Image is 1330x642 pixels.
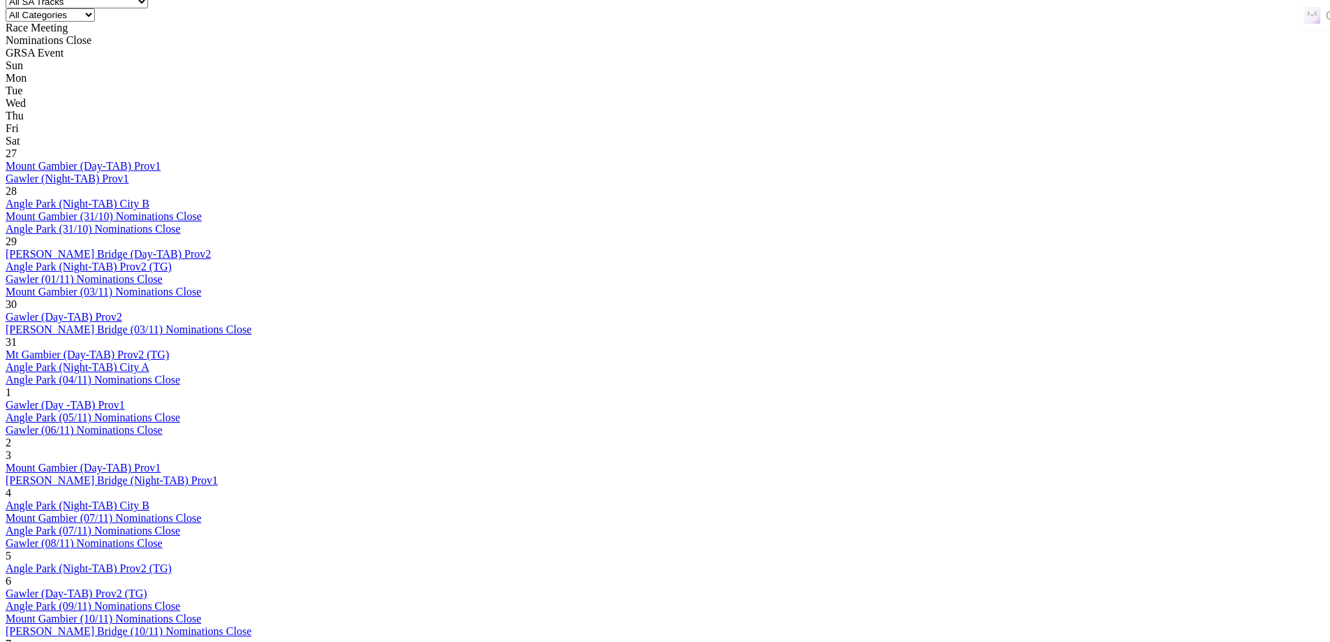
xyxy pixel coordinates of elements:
span: 31 [6,336,17,348]
a: [PERSON_NAME] Bridge (10/11) Nominations Close [6,625,251,637]
div: Tue [6,85,1324,97]
a: Angle Park (Night-TAB) City A [6,361,149,373]
a: Angle Park (07/11) Nominations Close [6,525,180,537]
a: Gawler (Night-TAB) Prov1 [6,173,128,184]
span: 3 [6,449,11,461]
span: 1 [6,386,11,398]
a: Angle Park (05/11) Nominations Close [6,411,180,423]
div: Fri [6,122,1324,135]
span: 27 [6,147,17,159]
a: Mount Gambier (Day-TAB) Prov1 [6,160,161,172]
a: [PERSON_NAME] Bridge (Night-TAB) Prov1 [6,474,218,486]
span: 4 [6,487,11,499]
span: 6 [6,575,11,587]
span: 5 [6,550,11,562]
a: Gawler (01/11) Nominations Close [6,273,163,285]
a: Angle Park (Night-TAB) City B [6,499,149,511]
div: Race Meeting [6,22,1324,34]
a: Mt Gambier (Day-TAB) Prov2 (TG) [6,349,169,360]
span: 2 [6,437,11,448]
div: GRSA Event [6,47,1324,59]
a: Angle Park (09/11) Nominations Close [6,600,180,612]
a: Angle Park (04/11) Nominations Close [6,374,180,386]
div: Sun [6,59,1324,72]
a: Mount Gambier (03/11) Nominations Close [6,286,201,298]
div: Nominations Close [6,34,1324,47]
div: Thu [6,110,1324,122]
a: Gawler (08/11) Nominations Close [6,537,163,549]
span: 28 [6,185,17,197]
span: 30 [6,298,17,310]
a: Gawler (Day-TAB) Prov2 [6,311,122,323]
div: Mon [6,72,1324,85]
a: [PERSON_NAME] Bridge (03/11) Nominations Close [6,323,251,335]
a: Angle Park (Night-TAB) Prov2 (TG) [6,562,172,574]
a: Mount Gambier (Day-TAB) Prov1 [6,462,161,474]
a: Angle Park (Night-TAB) City B [6,198,149,210]
a: Mount Gambier (07/11) Nominations Close [6,512,201,524]
div: Sat [6,135,1324,147]
div: Wed [6,97,1324,110]
a: Gawler (Day-TAB) Prov2 (TG) [6,588,147,599]
a: Gawler (Day -TAB) Prov1 [6,399,125,411]
a: [PERSON_NAME] Bridge (Day-TAB) Prov2 [6,248,211,260]
a: Gawler (06/11) Nominations Close [6,424,163,436]
a: Angle Park (Night-TAB) Prov2 (TG) [6,261,172,272]
a: Mount Gambier (10/11) Nominations Close [6,613,201,625]
span: 29 [6,235,17,247]
a: Mount Gambier (31/10) Nominations Close [6,210,202,222]
a: Angle Park (31/10) Nominations Close [6,223,181,235]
